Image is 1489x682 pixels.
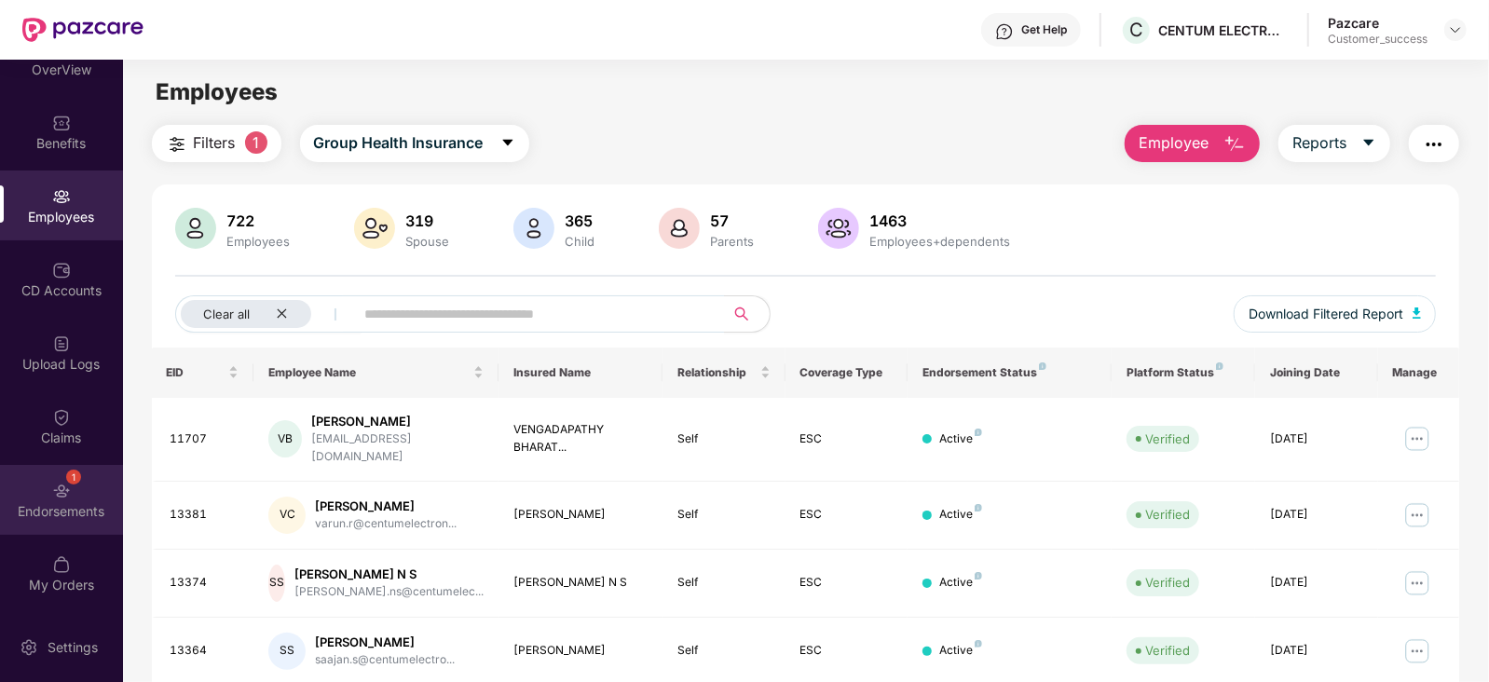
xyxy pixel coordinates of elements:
div: [PERSON_NAME] [513,642,647,660]
div: Employees+dependents [867,234,1015,249]
img: svg+xml;base64,PHN2ZyB4bWxucz0iaHR0cDovL3d3dy53My5vcmcvMjAwMC9zdmciIHhtbG5zOnhsaW5rPSJodHRwOi8vd3... [659,208,700,249]
div: [PERSON_NAME] [311,413,484,430]
div: Get Help [1021,22,1067,37]
div: 13364 [171,642,239,660]
button: search [724,295,771,333]
img: svg+xml;base64,PHN2ZyB4bWxucz0iaHR0cDovL3d3dy53My5vcmcvMjAwMC9zdmciIHdpZHRoPSIyNCIgaGVpZ2h0PSIyNC... [1423,133,1445,156]
img: svg+xml;base64,PHN2ZyB4bWxucz0iaHR0cDovL3d3dy53My5vcmcvMjAwMC9zdmciIHhtbG5zOnhsaW5rPSJodHRwOi8vd3... [1223,133,1246,156]
div: Active [939,574,982,592]
img: svg+xml;base64,PHN2ZyB4bWxucz0iaHR0cDovL3d3dy53My5vcmcvMjAwMC9zdmciIHdpZHRoPSI4IiBoZWlnaHQ9IjgiIH... [1039,362,1046,370]
img: svg+xml;base64,PHN2ZyB4bWxucz0iaHR0cDovL3d3dy53My5vcmcvMjAwMC9zdmciIHdpZHRoPSI4IiBoZWlnaHQ9IjgiIH... [975,572,982,580]
div: Settings [42,638,103,657]
div: Verified [1145,505,1190,524]
div: [PERSON_NAME] [315,634,455,651]
img: manageButton [1402,424,1432,454]
span: EID [167,365,225,380]
div: saajan.s@centumelectro... [315,651,455,669]
div: Self [677,574,771,592]
img: svg+xml;base64,PHN2ZyBpZD0iSGVscC0zMngzMiIgeG1sbnM9Imh0dHA6Ly93d3cudzMub3JnLzIwMDAvc3ZnIiB3aWR0aD... [995,22,1014,41]
img: svg+xml;base64,PHN2ZyBpZD0iRW5kb3JzZW1lbnRzIiB4bWxucz0iaHR0cDovL3d3dy53My5vcmcvMjAwMC9zdmciIHdpZH... [52,482,71,500]
div: ESC [800,506,894,524]
div: Verified [1145,430,1190,448]
th: Employee Name [253,348,499,398]
div: Active [939,506,982,524]
div: Customer_success [1328,32,1428,47]
div: [DATE] [1270,430,1363,448]
div: 57 [707,211,758,230]
img: svg+xml;base64,PHN2ZyBpZD0iU2V0dGluZy0yMHgyMCIgeG1sbnM9Imh0dHA6Ly93d3cudzMub3JnLzIwMDAvc3ZnIiB3aW... [20,638,38,657]
button: Group Health Insurancecaret-down [300,125,529,162]
span: Employee Name [268,365,470,380]
div: [PERSON_NAME] N S [513,574,647,592]
img: New Pazcare Logo [22,18,143,42]
div: VB [268,420,302,457]
span: caret-down [500,135,515,152]
th: EID [152,348,254,398]
button: Clear allclose [175,295,362,333]
div: [PERSON_NAME] [315,498,457,515]
th: Coverage Type [785,348,908,398]
div: SS [268,633,306,670]
span: search [724,307,760,321]
span: Filters [194,131,236,155]
th: Manage [1378,348,1460,398]
img: svg+xml;base64,PHN2ZyB4bWxucz0iaHR0cDovL3d3dy53My5vcmcvMjAwMC9zdmciIHhtbG5zOnhsaW5rPSJodHRwOi8vd3... [513,208,554,249]
div: Spouse [403,234,454,249]
div: 11707 [171,430,239,448]
div: [DATE] [1270,574,1363,592]
span: Reports [1292,131,1346,155]
div: Endorsement Status [922,365,1097,380]
div: 13374 [171,574,239,592]
div: Child [562,234,599,249]
div: 722 [224,211,294,230]
div: SS [268,565,285,602]
span: Relationship [677,365,757,380]
span: Employee [1139,131,1209,155]
th: Insured Name [499,348,662,398]
div: Self [677,430,771,448]
div: Active [939,430,982,448]
div: ESC [800,642,894,660]
span: Download Filtered Report [1249,304,1403,324]
div: [PERSON_NAME] [513,506,647,524]
img: svg+xml;base64,PHN2ZyBpZD0iRW1wbG95ZWVzIiB4bWxucz0iaHR0cDovL3d3dy53My5vcmcvMjAwMC9zdmciIHdpZHRoPS... [52,187,71,206]
img: svg+xml;base64,PHN2ZyBpZD0iQmVuZWZpdHMiIHhtbG5zPSJodHRwOi8vd3d3LnczLm9yZy8yMDAwL3N2ZyIgd2lkdGg9Ij... [52,114,71,132]
div: Self [677,642,771,660]
span: Employees [156,78,278,105]
img: svg+xml;base64,PHN2ZyB4bWxucz0iaHR0cDovL3d3dy53My5vcmcvMjAwMC9zdmciIHdpZHRoPSI4IiBoZWlnaHQ9IjgiIH... [1216,362,1223,370]
div: [DATE] [1270,506,1363,524]
img: svg+xml;base64,PHN2ZyB4bWxucz0iaHR0cDovL3d3dy53My5vcmcvMjAwMC9zdmciIHhtbG5zOnhsaW5rPSJodHRwOi8vd3... [1413,307,1422,319]
div: Platform Status [1127,365,1240,380]
span: Group Health Insurance [314,131,484,155]
img: svg+xml;base64,PHN2ZyB4bWxucz0iaHR0cDovL3d3dy53My5vcmcvMjAwMC9zdmciIHhtbG5zOnhsaW5rPSJodHRwOi8vd3... [354,208,395,249]
img: svg+xml;base64,PHN2ZyB4bWxucz0iaHR0cDovL3d3dy53My5vcmcvMjAwMC9zdmciIHdpZHRoPSI4IiBoZWlnaHQ9IjgiIH... [975,429,982,436]
div: Verified [1145,573,1190,592]
div: 319 [403,211,454,230]
div: [EMAIL_ADDRESS][DOMAIN_NAME] [311,430,484,466]
img: svg+xml;base64,PHN2ZyBpZD0iVXBsb2FkX0xvZ3MiIGRhdGEtbmFtZT0iVXBsb2FkIExvZ3MiIHhtbG5zPSJodHRwOi8vd3... [52,334,71,353]
span: caret-down [1361,135,1376,152]
div: VENGADAPATHY BHARAT... [513,421,647,457]
button: Reportscaret-down [1278,125,1390,162]
div: Self [677,506,771,524]
img: svg+xml;base64,PHN2ZyB4bWxucz0iaHR0cDovL3d3dy53My5vcmcvMjAwMC9zdmciIHhtbG5zOnhsaW5rPSJodHRwOi8vd3... [818,208,859,249]
div: [DATE] [1270,642,1363,660]
span: C [1129,19,1143,41]
div: 13381 [171,506,239,524]
img: svg+xml;base64,PHN2ZyB4bWxucz0iaHR0cDovL3d3dy53My5vcmcvMjAwMC9zdmciIHdpZHRoPSI4IiBoZWlnaHQ9IjgiIH... [975,640,982,648]
div: [PERSON_NAME].ns@centumelec... [294,583,484,601]
div: varun.r@centumelectron... [315,515,457,533]
div: ESC [800,430,894,448]
div: Verified [1145,641,1190,660]
img: manageButton [1402,568,1432,598]
div: VC [268,497,306,534]
div: 365 [562,211,599,230]
div: 1 [66,470,81,484]
th: Relationship [663,348,785,398]
div: Parents [707,234,758,249]
div: CENTUM ELECTRONICS LIMITED [1158,21,1289,39]
div: Active [939,642,982,660]
button: Download Filtered Report [1234,295,1437,333]
img: svg+xml;base64,PHN2ZyB4bWxucz0iaHR0cDovL3d3dy53My5vcmcvMjAwMC9zdmciIHdpZHRoPSIyNCIgaGVpZ2h0PSIyNC... [166,133,188,156]
img: manageButton [1402,500,1432,530]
